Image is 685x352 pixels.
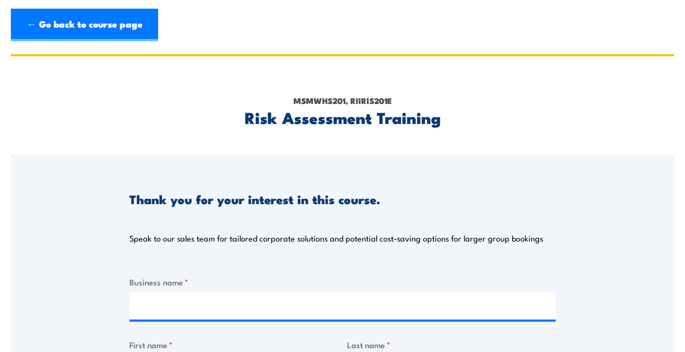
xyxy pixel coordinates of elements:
a: ← Go back to course page [11,9,158,41]
p: Speak to our sales team for tailored corporate solutions and potential cost-saving options for la... [129,233,543,244]
h3: Thank you for your interest in this course. [129,193,380,205]
p: MSMWHS201, RIIRIS201E [129,95,556,107]
h2: Risk Assessment Training [129,110,556,124]
label: Last name [347,338,556,351]
label: First name [129,338,338,351]
label: Business name [129,276,556,288]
